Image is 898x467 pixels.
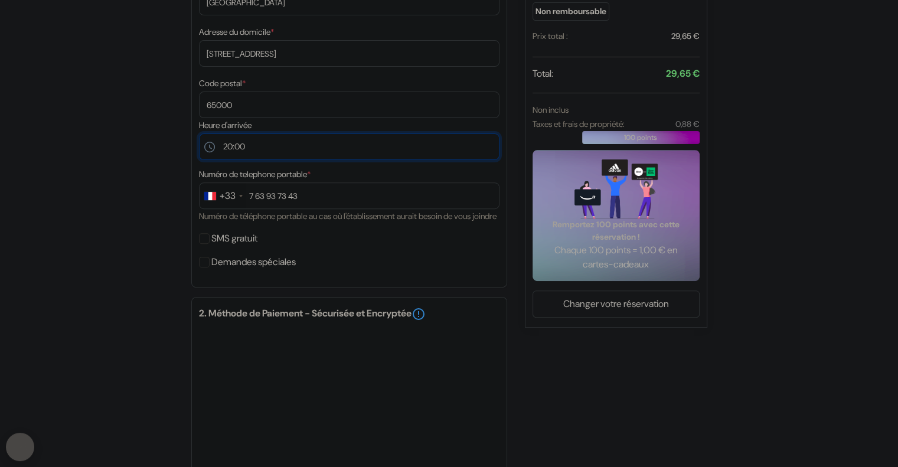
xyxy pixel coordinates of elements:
[199,182,499,209] input: 6 12 34 56 78
[533,30,568,43] div: Prix total :
[547,218,685,243] span: Remportez 100 points avec cette réservation !
[199,119,252,132] label: Heure d'arrivée
[199,77,246,90] label: Code postal
[220,189,236,203] div: +33
[533,104,569,115] small: Non inclus
[533,293,699,315] a: Changer votre réservation
[199,26,274,38] label: Adresse du domicile
[211,230,257,247] label: SMS gratuit
[533,67,553,81] span: Total:
[200,183,246,208] div: France: +33
[199,211,497,221] small: Numéro de téléphone portable au cas où l'établissement aurait besoin de vous joindre
[624,132,657,143] span: 100 points
[547,243,685,272] span: Chaque 100 points = 1,00 € en cartes-cadeaux
[412,307,426,321] a: error_outline
[211,254,296,270] label: Demandes spéciales
[533,2,609,21] small: Non remboursable
[671,30,700,43] div: 29,65 €
[199,307,499,321] h5: 2. Méthode de Paiement - Sécurisée et Encryptée
[199,168,311,181] label: Numéro de telephone portable
[675,119,699,129] small: 0,88 €
[574,159,658,219] img: gift_card_hero_new.png
[533,119,625,129] small: Taxes et frais de propriété:
[666,67,700,80] strong: 29,65 €
[6,433,34,461] button: Open CMP widget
